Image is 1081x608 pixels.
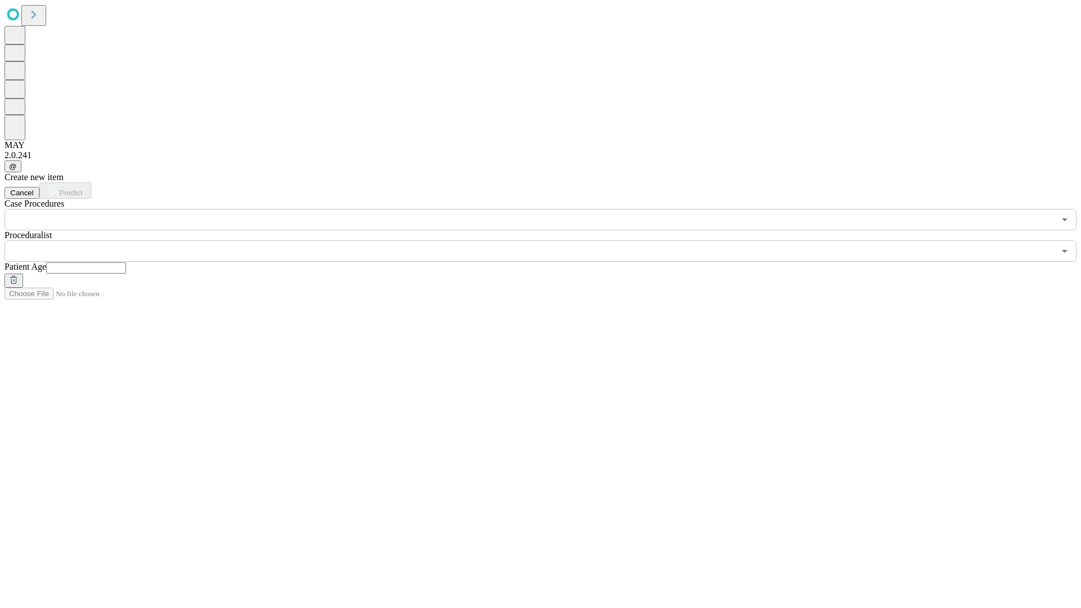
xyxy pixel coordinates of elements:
[59,189,82,197] span: Predict
[5,150,1076,160] div: 2.0.241
[5,172,64,182] span: Create new item
[5,199,64,208] span: Scheduled Procedure
[9,162,17,171] span: @
[5,140,1076,150] div: MAY
[5,187,39,199] button: Cancel
[10,189,34,197] span: Cancel
[5,230,52,240] span: Proceduralist
[5,262,46,271] span: Patient Age
[5,160,21,172] button: @
[1057,243,1073,259] button: Open
[39,182,91,199] button: Predict
[1057,212,1073,227] button: Open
